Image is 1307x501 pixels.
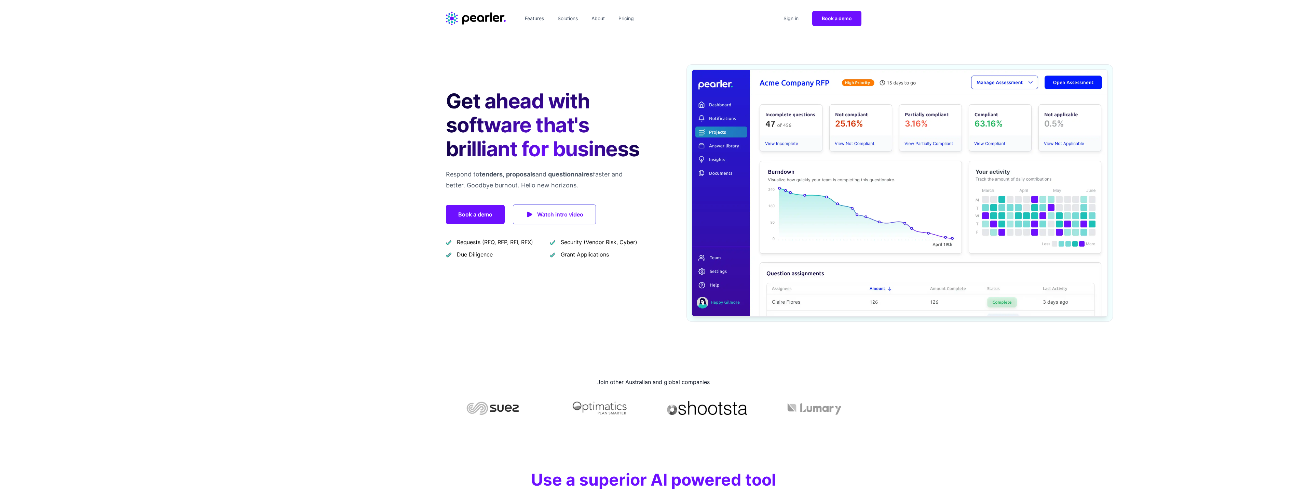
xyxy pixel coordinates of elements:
span: tenders [479,171,503,178]
img: Optimatics [553,401,647,415]
a: Features [522,13,547,24]
p: Respond to , and faster and better. Goodbye burnout. Hello new horizons. [446,169,643,191]
a: About [589,13,608,24]
img: checkmark [446,252,451,258]
span: Security (Vendor Risk, Cyber) [561,238,637,246]
a: Watch intro video [513,205,596,224]
a: Sign in [781,13,801,24]
a: Home [446,12,506,25]
img: App screenshot [692,70,1107,316]
img: Shootsta [661,401,754,415]
h2: Use a superior AI powered tool [522,470,785,490]
img: checkmark [550,239,555,245]
span: questionnaires [548,171,593,178]
img: Suez [446,401,540,415]
span: Grant Applications [561,250,609,259]
img: checkmark [550,252,555,258]
span: proposals [506,171,535,178]
span: Requests (RFQ, RFP, RFI, RFX) [457,238,533,246]
a: Pricing [616,13,637,24]
h2: Join other Australian and global companies [446,377,861,387]
a: Book a demo [812,11,861,26]
a: Book a demo [446,205,505,224]
span: Watch intro video [537,210,583,219]
img: checkmark [446,239,451,245]
a: Solutions [555,13,581,24]
span: Book a demo [822,15,852,21]
span: Due Diligence [457,250,493,259]
h1: Get ahead with software that's brilliant for business [446,89,643,161]
img: Lumary [768,401,861,415]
